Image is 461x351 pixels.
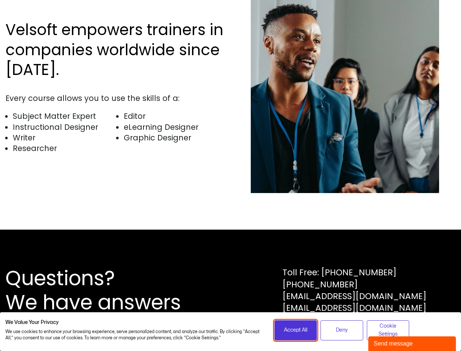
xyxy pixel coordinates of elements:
h2: Questions? We have answers [5,266,207,314]
li: Instructional Designer [13,122,116,132]
li: Researcher [13,143,116,154]
li: eLearning Designer [124,122,227,132]
li: Subject Matter Expert [13,111,116,121]
li: Writer [13,132,116,143]
h2: We Value Your Privacy [5,319,264,326]
p: We use cookies to enhance your browsing experience, serve personalized content, and analyze our t... [5,329,264,341]
iframe: chat widget [368,335,457,351]
li: Graphic Designer [124,132,227,143]
button: Adjust cookie preferences [367,320,410,340]
li: Editor [124,111,227,121]
span: Accept All [284,326,307,334]
div: Toll Free: [PHONE_NUMBER] [PHONE_NUMBER] [EMAIL_ADDRESS][DOMAIN_NAME] [EMAIL_ADDRESS][DOMAIN_NAME] [283,267,426,314]
h2: Velsoft empowers trainers in companies worldwide since [DATE]. [5,20,227,80]
span: Cookie Settings [372,322,405,339]
button: Accept all cookies [274,320,317,340]
div: Every course allows you to use the skills of a: [5,93,227,103]
button: Deny all cookies [320,320,363,340]
span: Deny [336,326,348,334]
